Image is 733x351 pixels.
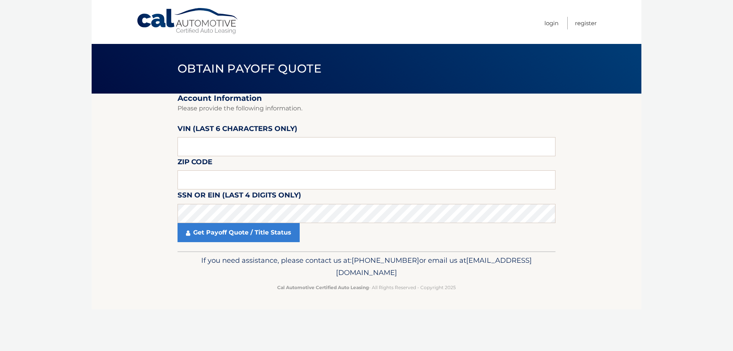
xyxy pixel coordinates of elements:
a: Cal Automotive [136,8,239,35]
a: Login [544,17,559,29]
p: If you need assistance, please contact us at: or email us at [182,254,551,279]
span: [PHONE_NUMBER] [352,256,419,265]
p: Please provide the following information. [178,103,555,114]
label: Zip Code [178,156,212,170]
a: Register [575,17,597,29]
a: Get Payoff Quote / Title Status [178,223,300,242]
p: - All Rights Reserved - Copyright 2025 [182,283,551,291]
span: Obtain Payoff Quote [178,61,321,76]
label: VIN (last 6 characters only) [178,123,297,137]
label: SSN or EIN (last 4 digits only) [178,189,301,204]
strong: Cal Automotive Certified Auto Leasing [277,285,369,290]
h2: Account Information [178,94,555,103]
